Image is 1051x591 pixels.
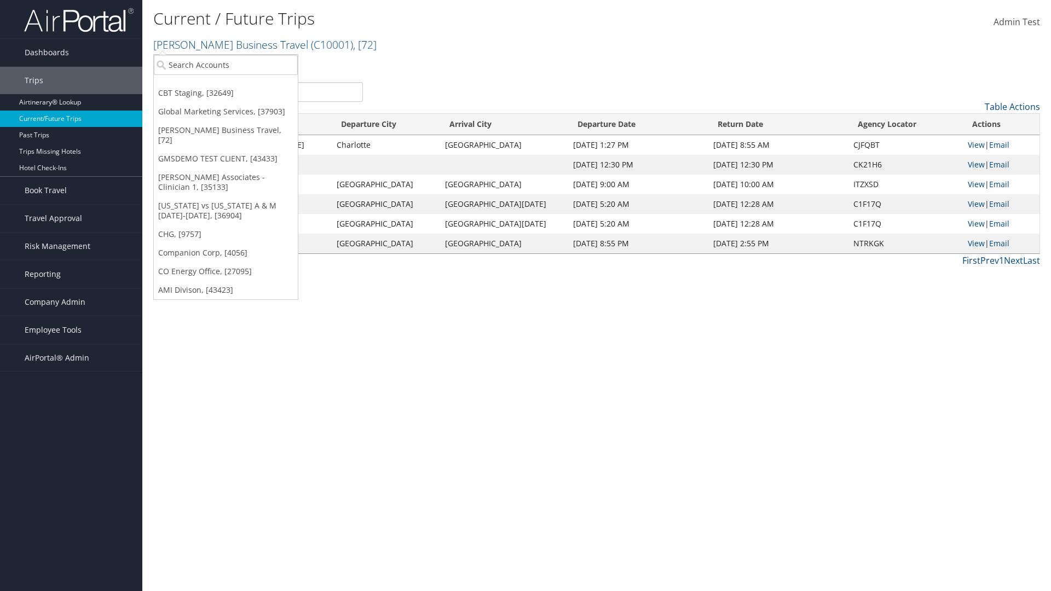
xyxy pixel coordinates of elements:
[154,121,298,149] a: [PERSON_NAME] Business Travel, [72]
[154,244,298,262] a: Companion Corp, [4056]
[568,234,708,253] td: [DATE] 8:55 PM
[25,39,69,66] span: Dashboards
[848,135,962,155] td: CJFQBT
[968,140,985,150] a: View
[989,218,1009,229] a: Email
[968,159,985,170] a: View
[962,114,1040,135] th: Actions
[999,254,1004,266] a: 1
[25,205,82,232] span: Travel Approval
[25,288,85,316] span: Company Admin
[962,135,1040,155] td: |
[994,5,1040,39] a: Admin Test
[153,37,377,52] a: [PERSON_NAME] Business Travel
[848,175,962,194] td: ITZXSD
[153,7,744,30] h1: Current / Future Trips
[568,114,708,135] th: Departure Date: activate to sort column descending
[353,37,377,52] span: , [ 72 ]
[311,37,353,52] span: ( C10001 )
[568,214,708,234] td: [DATE] 5:20 AM
[848,214,962,234] td: C1F17Q
[154,55,298,75] input: Search Accounts
[440,135,567,155] td: [GEOGRAPHIC_DATA]
[153,57,744,72] p: Filter:
[568,175,708,194] td: [DATE] 9:00 AM
[989,140,1009,150] a: Email
[331,114,440,135] th: Departure City: activate to sort column ascending
[25,233,90,260] span: Risk Management
[1004,254,1023,266] a: Next
[154,168,298,196] a: [PERSON_NAME] Associates - Clinician 1, [35133]
[331,214,440,234] td: [GEOGRAPHIC_DATA]
[708,155,848,175] td: [DATE] 12:30 PM
[154,281,298,299] a: AMI Divison, [43423]
[154,149,298,168] a: GMSDEMO TEST CLIENT, [43433]
[985,101,1040,113] a: Table Actions
[962,214,1040,234] td: |
[848,114,962,135] th: Agency Locator: activate to sort column ascending
[440,114,567,135] th: Arrival City: activate to sort column ascending
[708,175,848,194] td: [DATE] 10:00 AM
[440,234,567,253] td: [GEOGRAPHIC_DATA]
[331,135,440,155] td: Charlotte
[25,177,67,204] span: Book Travel
[968,199,985,209] a: View
[968,238,985,248] a: View
[1023,254,1040,266] a: Last
[440,214,567,234] td: [GEOGRAPHIC_DATA][DATE]
[331,175,440,194] td: [GEOGRAPHIC_DATA]
[962,234,1040,253] td: |
[568,155,708,175] td: [DATE] 12:30 PM
[24,7,134,33] img: airportal-logo.png
[25,260,61,288] span: Reporting
[708,214,848,234] td: [DATE] 12:28 AM
[708,114,848,135] th: Return Date: activate to sort column ascending
[848,155,962,175] td: CK21H6
[568,135,708,155] td: [DATE] 1:27 PM
[440,175,567,194] td: [GEOGRAPHIC_DATA]
[25,316,82,344] span: Employee Tools
[968,179,985,189] a: View
[989,179,1009,189] a: Email
[989,199,1009,209] a: Email
[154,102,298,121] a: Global Marketing Services, [37903]
[989,238,1009,248] a: Email
[980,254,999,266] a: Prev
[331,194,440,214] td: [GEOGRAPHIC_DATA]
[440,194,567,214] td: [GEOGRAPHIC_DATA][DATE]
[968,218,985,229] a: View
[994,16,1040,28] span: Admin Test
[989,159,1009,170] a: Email
[25,67,43,94] span: Trips
[25,344,89,372] span: AirPortal® Admin
[568,194,708,214] td: [DATE] 5:20 AM
[154,84,298,102] a: CBT Staging, [32649]
[962,194,1040,214] td: |
[708,135,848,155] td: [DATE] 8:55 AM
[962,254,980,266] a: First
[848,234,962,253] td: NTRKGK
[154,262,298,281] a: CO Energy Office, [27095]
[708,234,848,253] td: [DATE] 2:55 PM
[154,225,298,244] a: CHG, [9757]
[848,194,962,214] td: C1F17Q
[962,175,1040,194] td: |
[708,194,848,214] td: [DATE] 12:28 AM
[154,196,298,225] a: [US_STATE] vs [US_STATE] A & M [DATE]-[DATE], [36904]
[962,155,1040,175] td: |
[331,234,440,253] td: [GEOGRAPHIC_DATA]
